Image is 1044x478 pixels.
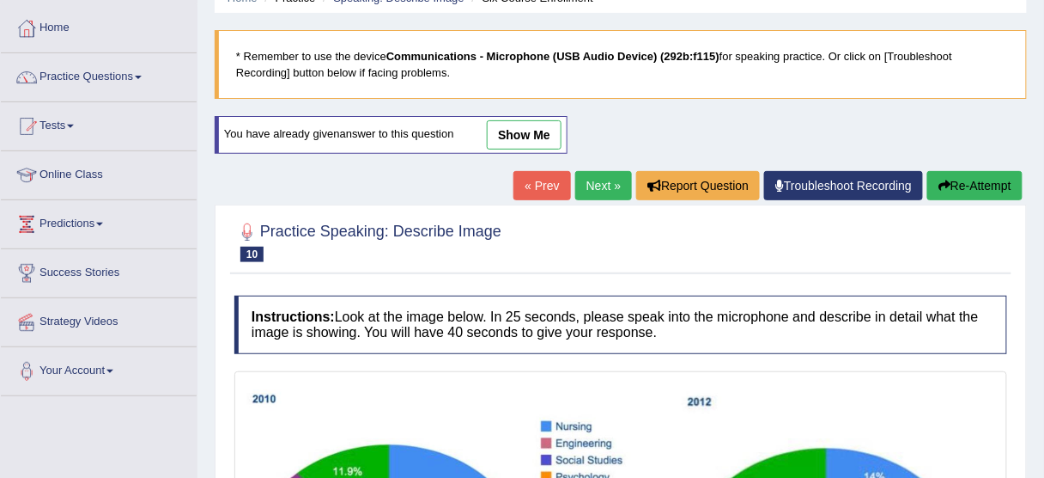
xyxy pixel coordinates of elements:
[636,171,760,200] button: Report Question
[575,171,632,200] a: Next »
[487,120,561,150] a: show me
[215,116,568,154] div: You have already given answer to this question
[252,309,335,324] b: Instructions:
[1,347,197,390] a: Your Account
[234,296,1007,353] h4: Look at the image below. In 25 seconds, please speak into the microphone and describe in detail w...
[1,249,197,292] a: Success Stories
[513,171,570,200] a: « Prev
[1,4,197,47] a: Home
[234,219,501,262] h2: Practice Speaking: Describe Image
[764,171,923,200] a: Troubleshoot Recording
[215,30,1027,99] blockquote: * Remember to use the device for speaking practice. Or click on [Troubleshoot Recording] button b...
[1,151,197,194] a: Online Class
[927,171,1023,200] button: Re-Attempt
[386,50,719,63] b: Communications - Microphone (USB Audio Device) (292b:f115)
[1,53,197,96] a: Practice Questions
[1,298,197,341] a: Strategy Videos
[1,102,197,145] a: Tests
[240,247,264,262] span: 10
[1,200,197,243] a: Predictions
